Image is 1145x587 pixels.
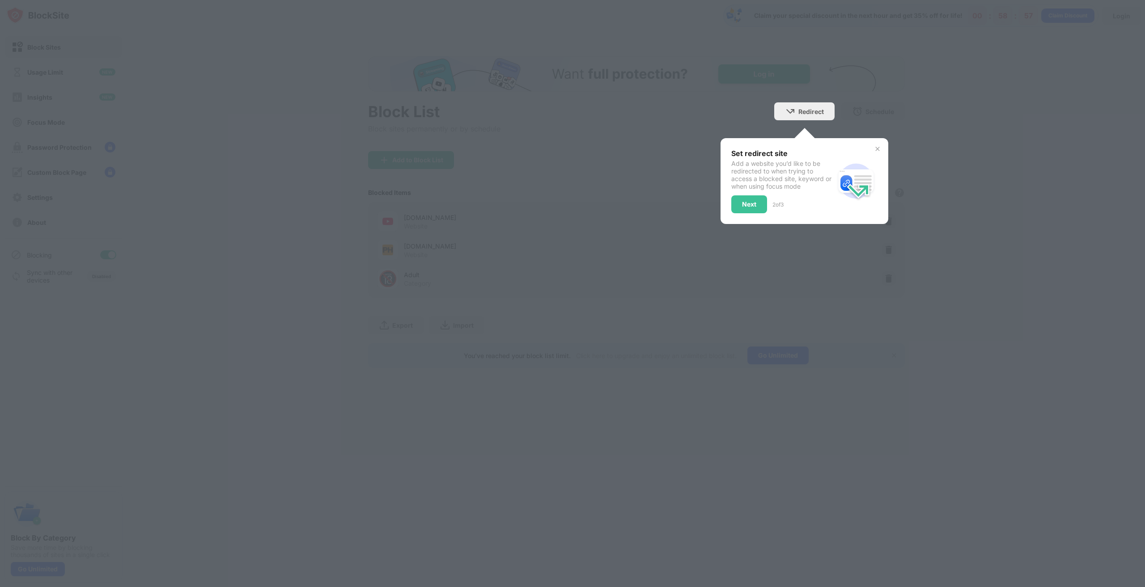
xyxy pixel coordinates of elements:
div: Add a website you’d like to be redirected to when trying to access a blocked site, keyword or whe... [731,160,835,190]
div: Set redirect site [731,149,835,158]
img: redirect.svg [835,160,878,203]
img: x-button.svg [874,145,881,152]
div: 2 of 3 [772,201,784,208]
div: Next [742,201,756,208]
div: Redirect [798,108,824,115]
